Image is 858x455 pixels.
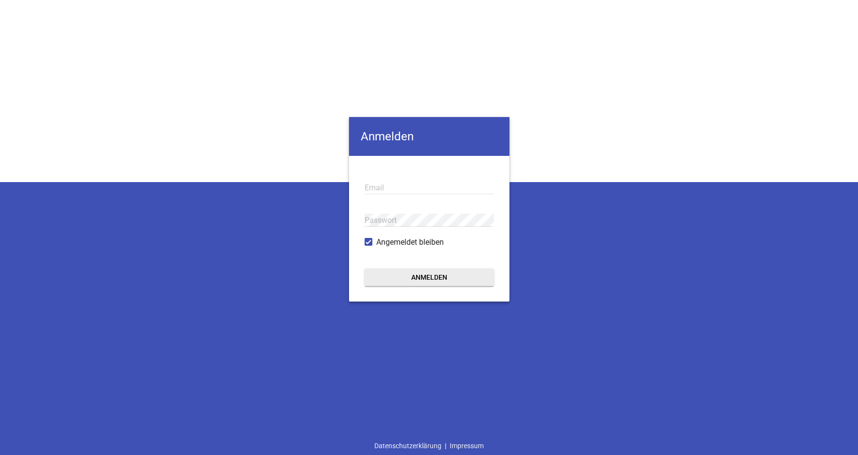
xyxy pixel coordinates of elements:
div: | [371,437,487,455]
a: Datenschutzerklärung [371,437,445,455]
a: Impressum [446,437,487,455]
button: Anmelden [365,269,494,286]
h4: Anmelden [349,117,509,156]
span: Angemeldet bleiben [376,236,444,248]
